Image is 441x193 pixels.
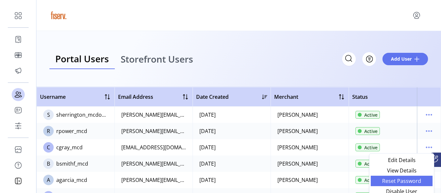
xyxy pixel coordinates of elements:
td: [DATE] [193,172,271,188]
div: [PERSON_NAME][EMAIL_ADDRESS][DOMAIN_NAME] [121,127,186,135]
button: menu [411,10,422,21]
div: [EMAIL_ADDRESS][DOMAIN_NAME] [121,143,186,151]
span: Edit Details [375,157,429,163]
a: Storefront Users [115,49,199,69]
button: menu [424,126,434,136]
img: logo [49,6,68,24]
button: Filter Button [362,52,376,66]
span: View Details [375,168,429,173]
li: Reset Password [371,176,433,186]
span: Active [364,144,378,151]
span: Email Address [118,93,153,101]
div: [PERSON_NAME] [277,111,318,119]
span: A [47,176,50,184]
span: Date Created [196,93,229,101]
button: Add User [382,53,428,65]
div: [PERSON_NAME] [277,143,318,151]
span: Merchant [274,93,298,101]
div: [PERSON_NAME] [277,127,318,135]
span: Storefront Users [121,54,193,64]
div: rpower_mcd [56,127,87,135]
li: Edit Details [371,155,433,165]
span: Active [364,177,378,184]
div: [PERSON_NAME][EMAIL_ADDRESS][PERSON_NAME][DOMAIN_NAME] [121,160,186,168]
span: Portal Users [55,54,109,63]
span: Reset Password [375,178,429,184]
span: Active [364,160,378,167]
div: [PERSON_NAME] [277,160,318,168]
span: Add User [391,55,412,62]
li: View Details [371,165,433,176]
button: menu [424,110,434,120]
span: Active [364,111,378,118]
div: [PERSON_NAME][EMAIL_ADDRESS][PERSON_NAME][DOMAIN_NAME] [121,176,186,184]
td: [DATE] [193,156,271,172]
span: S [47,111,50,119]
span: C [47,143,50,151]
td: [DATE] [193,107,271,123]
div: cgray_mcd [56,143,83,151]
td: [DATE] [193,139,271,156]
span: Active [364,128,378,135]
div: agarcia_mcd [56,176,87,184]
button: menu [424,142,434,153]
a: Portal Users [49,49,115,69]
span: R [47,127,50,135]
div: sherrington_mcdonalds [56,111,108,119]
input: Search [342,52,356,66]
span: Username [40,93,66,101]
div: [PERSON_NAME] [277,176,318,184]
span: B [47,160,50,168]
span: Status [352,93,368,101]
div: [PERSON_NAME][EMAIL_ADDRESS][PERSON_NAME][DOMAIN_NAME] [121,111,186,119]
td: [DATE] [193,123,271,139]
div: bsmithf_mcd [56,160,88,168]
